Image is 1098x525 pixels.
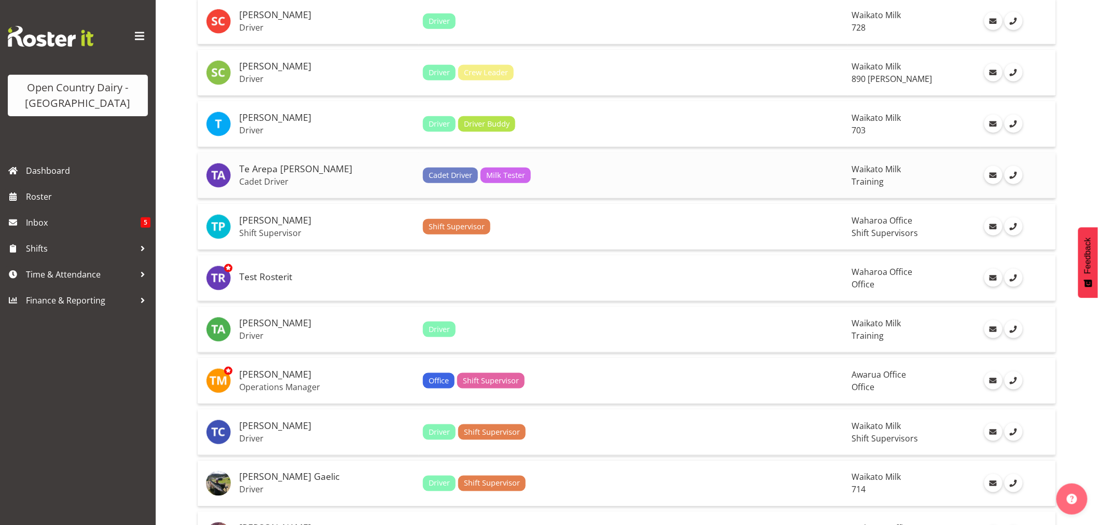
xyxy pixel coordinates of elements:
span: Driver [429,426,450,438]
a: Email Employee [984,115,1003,133]
span: Shift Supervisor [463,375,519,386]
p: Driver [239,125,415,135]
h5: Te Arepa [PERSON_NAME] [239,164,415,174]
span: Waikato Milk [852,163,901,175]
img: teresa-perkinson10299.jpg [206,214,231,239]
img: stuart-cherrington8207.jpg [206,9,231,34]
img: help-xxl-2.png [1067,494,1077,504]
h5: [PERSON_NAME] [239,318,415,328]
span: Driver [429,16,450,27]
a: Call Employee [1005,269,1023,287]
span: Milk Tester [486,170,525,181]
p: Driver [239,22,415,33]
a: Call Employee [1005,320,1023,338]
a: Call Employee [1005,217,1023,236]
span: Shift Supervisors [852,433,918,444]
h5: [PERSON_NAME] [239,10,415,20]
a: Email Employee [984,320,1003,338]
button: Feedback - Show survey [1078,227,1098,298]
img: tom-clark11075.jpg [206,420,231,445]
img: tama-baker8209.jpg [206,112,231,136]
p: Cadet Driver [239,176,415,187]
h5: Test Rosterit [239,272,415,282]
img: sukhpreet-chandi8208.jpg [206,60,231,85]
p: Operations Manager [239,382,415,392]
h5: [PERSON_NAME] [239,61,415,72]
span: Awarua Office [852,369,907,380]
span: Shift Supervisor [429,221,485,232]
span: Driver [429,118,450,130]
span: Driver [429,67,450,78]
a: Email Employee [984,166,1003,184]
img: Rosterit website logo [8,26,93,47]
span: Crew Leader [464,67,508,78]
span: Time & Attendance [26,267,135,282]
h5: [PERSON_NAME] [239,421,415,431]
img: test-rosterit7563.jpg [206,266,231,291]
span: Training [852,330,884,341]
span: Waharoa Office [852,266,913,278]
a: Email Employee [984,423,1003,441]
span: Cadet Driver [429,170,472,181]
span: Driver [429,478,450,489]
p: Driver [239,74,415,84]
div: Open Country Dairy - [GEOGRAPHIC_DATA] [18,80,138,111]
a: Email Employee [984,371,1003,390]
p: Driver [239,330,415,341]
span: 5 [141,217,150,228]
img: thakur-ajit-singh11708.jpg [206,317,231,342]
a: Email Employee [984,217,1003,236]
span: Dashboard [26,163,150,178]
h5: [PERSON_NAME] Gaelic [239,472,415,482]
span: Shift Supervisor [464,478,520,489]
span: Driver [429,324,450,335]
img: tom-gaelic9300e53aedea29d00dbd28ca83935911.png [206,471,231,496]
a: Email Employee [984,63,1003,81]
a: Call Employee [1005,166,1023,184]
span: Roster [26,189,150,204]
a: Call Employee [1005,63,1023,81]
span: Office [852,279,875,290]
p: Driver [239,433,415,444]
span: Office [429,375,449,386]
a: Call Employee [1005,423,1023,441]
a: Call Employee [1005,371,1023,390]
span: Shifts [26,241,135,256]
span: Inbox [26,215,141,230]
span: Waikato Milk [852,112,901,123]
h5: [PERSON_NAME] [239,215,415,226]
a: Email Employee [984,269,1003,287]
span: Waikato Milk [852,420,901,432]
a: Call Employee [1005,115,1023,133]
p: Driver [239,485,415,495]
span: Office [852,381,875,393]
a: Email Employee [984,12,1003,30]
span: Waikato Milk [852,472,901,483]
a: Email Employee [984,474,1003,492]
img: te-arepa-wano11256.jpg [206,163,231,188]
span: Training [852,176,884,187]
span: 703 [852,125,866,136]
span: 890 [PERSON_NAME] [852,73,932,85]
span: Shift Supervisor [464,426,520,438]
span: Shift Supervisors [852,227,918,239]
span: Finance & Reporting [26,293,135,308]
span: Waikato Milk [852,9,901,21]
span: Waharoa Office [852,215,913,226]
a: Call Employee [1005,12,1023,30]
span: Waikato Milk [852,317,901,329]
p: Shift Supervisor [239,228,415,238]
span: Driver Buddy [464,118,510,130]
span: Waikato Milk [852,61,901,72]
h5: [PERSON_NAME] [239,113,415,123]
span: 714 [852,484,866,495]
span: 728 [852,22,866,33]
a: Call Employee [1005,474,1023,492]
img: tim-magness10922.jpg [206,368,231,393]
span: Feedback [1083,238,1093,274]
h5: [PERSON_NAME] [239,369,415,380]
